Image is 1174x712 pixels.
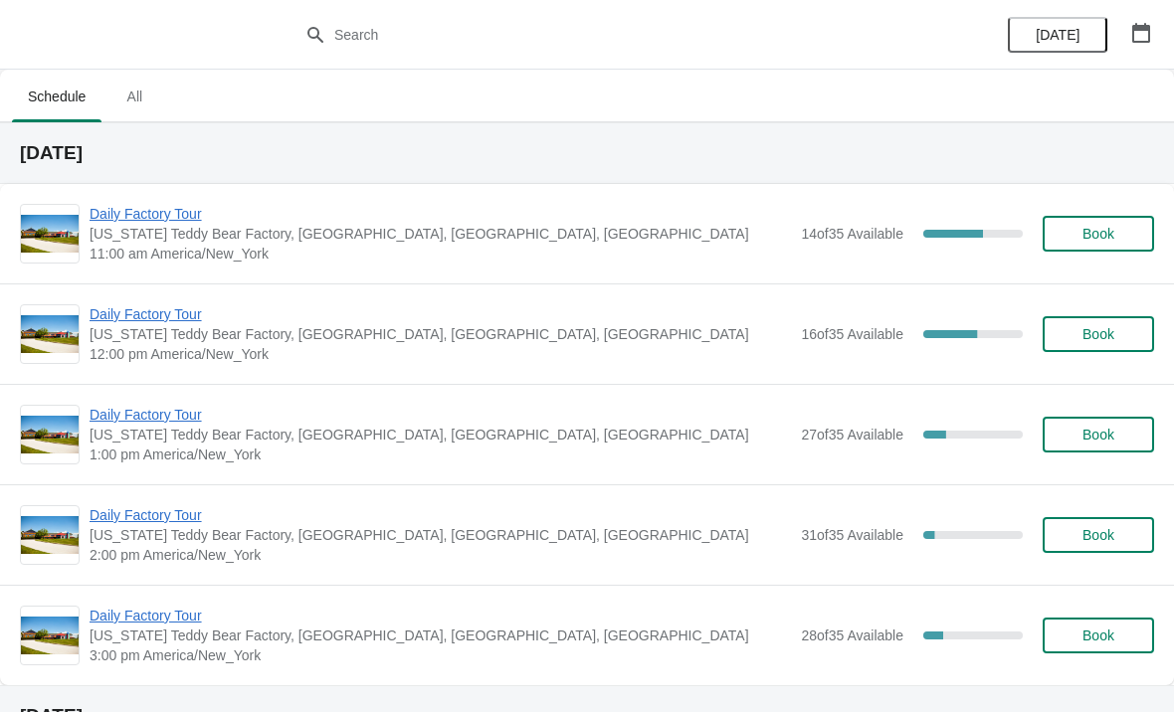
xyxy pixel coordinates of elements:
span: Book [1082,427,1114,443]
span: [US_STATE] Teddy Bear Factory, [GEOGRAPHIC_DATA], [GEOGRAPHIC_DATA], [GEOGRAPHIC_DATA] [90,625,791,645]
button: Book [1043,216,1154,252]
span: 1:00 pm America/New_York [90,445,791,464]
span: Book [1082,326,1114,342]
span: 3:00 pm America/New_York [90,645,791,665]
span: Book [1082,226,1114,242]
button: Book [1043,417,1154,452]
span: 31 of 35 Available [801,527,903,543]
span: Book [1082,627,1114,643]
span: All [109,79,159,114]
button: Book [1043,618,1154,653]
img: Daily Factory Tour | Vermont Teddy Bear Factory, Shelburne Road, Shelburne, VT, USA | 11:00 am Am... [21,215,79,254]
img: Daily Factory Tour | Vermont Teddy Bear Factory, Shelburne Road, Shelburne, VT, USA | 3:00 pm Ame... [21,617,79,655]
img: Daily Factory Tour | Vermont Teddy Bear Factory, Shelburne Road, Shelburne, VT, USA | 2:00 pm Ame... [21,516,79,555]
button: Book [1043,316,1154,352]
span: Daily Factory Tour [90,405,791,425]
span: 27 of 35 Available [801,427,903,443]
span: [US_STATE] Teddy Bear Factory, [GEOGRAPHIC_DATA], [GEOGRAPHIC_DATA], [GEOGRAPHIC_DATA] [90,425,791,445]
button: [DATE] [1008,17,1107,53]
span: [US_STATE] Teddy Bear Factory, [GEOGRAPHIC_DATA], [GEOGRAPHIC_DATA], [GEOGRAPHIC_DATA] [90,324,791,344]
span: Book [1082,527,1114,543]
span: 11:00 am America/New_York [90,244,791,264]
span: 14 of 35 Available [801,226,903,242]
span: Daily Factory Tour [90,304,791,324]
span: [US_STATE] Teddy Bear Factory, [GEOGRAPHIC_DATA], [GEOGRAPHIC_DATA], [GEOGRAPHIC_DATA] [90,224,791,244]
span: 12:00 pm America/New_York [90,344,791,364]
img: Daily Factory Tour | Vermont Teddy Bear Factory, Shelburne Road, Shelburne, VT, USA | 1:00 pm Ame... [21,416,79,454]
button: Book [1043,517,1154,553]
span: [DATE] [1036,27,1079,43]
span: Daily Factory Tour [90,204,791,224]
span: Daily Factory Tour [90,606,791,625]
h2: [DATE] [20,143,1154,163]
span: Schedule [12,79,101,114]
span: [US_STATE] Teddy Bear Factory, [GEOGRAPHIC_DATA], [GEOGRAPHIC_DATA], [GEOGRAPHIC_DATA] [90,525,791,545]
span: 28 of 35 Available [801,627,903,643]
input: Search [333,17,880,53]
span: 16 of 35 Available [801,326,903,342]
img: Daily Factory Tour | Vermont Teddy Bear Factory, Shelburne Road, Shelburne, VT, USA | 12:00 pm Am... [21,315,79,354]
span: Daily Factory Tour [90,505,791,525]
span: 2:00 pm America/New_York [90,545,791,565]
